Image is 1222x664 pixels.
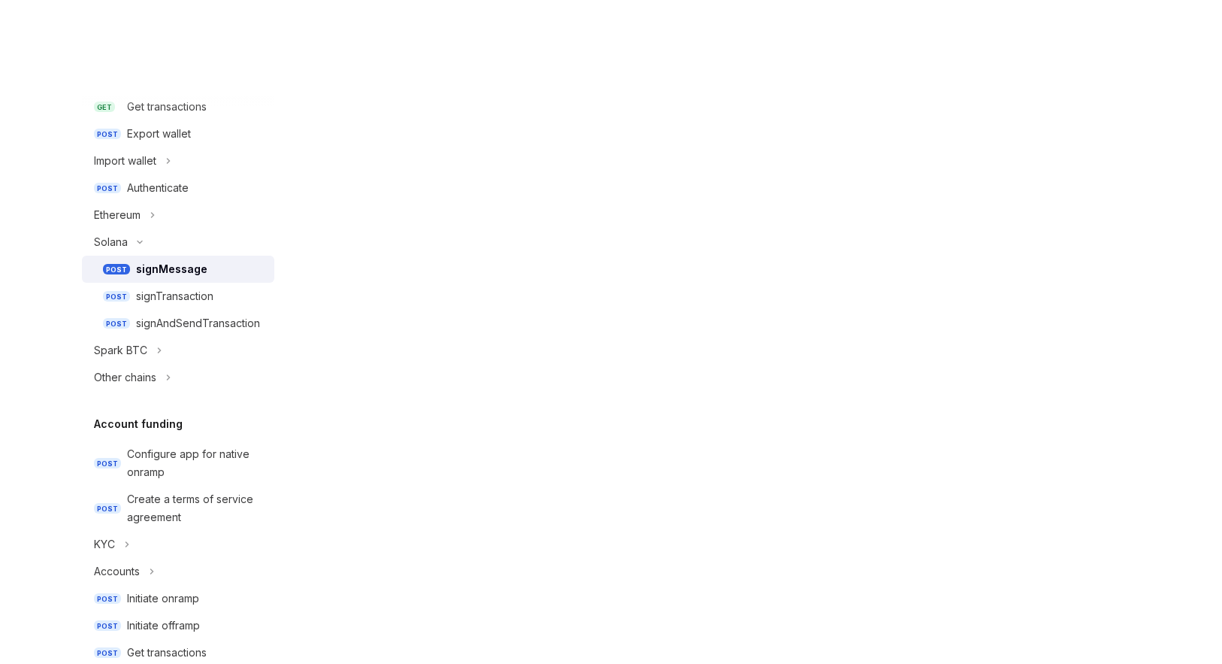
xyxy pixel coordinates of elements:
a: POSTExport wallet [82,120,274,147]
span: POST [103,318,130,329]
div: Spark BTC [94,341,147,359]
span: POST [94,593,121,605]
a: POSTAuthenticate [82,174,274,202]
div: Create a terms of service agreement [127,490,265,526]
div: Authenticate [127,179,189,197]
div: Import wallet [94,152,156,170]
span: POST [94,503,121,514]
div: Initiate offramp [127,617,200,635]
span: POST [94,620,121,632]
div: Initiate onramp [127,590,199,608]
span: POST [103,264,130,275]
div: Export wallet [127,125,191,143]
div: Other chains [94,368,156,387]
div: signAndSendTransaction [136,314,260,332]
div: signMessage [136,260,207,278]
a: POSTConfigure app for native onramp [82,441,274,486]
div: KYC [94,535,115,553]
div: Ethereum [94,206,141,224]
a: POSTsignTransaction [82,283,274,310]
div: Solana [94,233,128,251]
span: POST [94,129,121,140]
span: POST [103,291,130,302]
a: POSTCreate a terms of service agreement [82,486,274,531]
a: POSTInitiate onramp [82,585,274,612]
div: signTransaction [136,287,213,305]
a: POSTsignMessage [82,256,274,283]
span: POST [94,647,121,659]
span: POST [94,458,121,469]
div: Accounts [94,562,140,581]
div: Configure app for native onramp [127,445,265,481]
h5: Account funding [94,415,183,433]
span: POST [94,183,121,194]
div: Get transactions [127,644,207,662]
a: POSTsignAndSendTransaction [82,310,274,337]
a: POSTInitiate offramp [82,612,274,639]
